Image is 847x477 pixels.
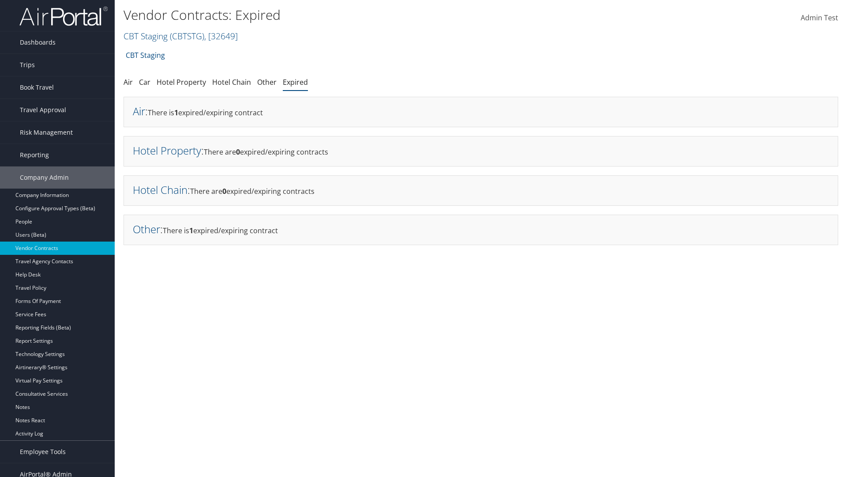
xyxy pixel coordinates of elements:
[124,6,600,24] h1: Vendor Contracts: Expired
[133,143,204,158] h2: :
[124,175,838,206] div: There are expired/expiring contracts
[133,182,187,197] a: Hotel Chain
[126,46,165,64] a: CBT Staging
[133,222,160,236] a: Other
[801,13,838,23] span: Admin Test
[174,108,178,117] strong: 1
[124,136,838,167] div: There are expired/expiring contracts
[20,144,49,166] span: Reporting
[20,99,66,121] span: Travel Approval
[133,143,201,158] a: Hotel Property
[222,186,226,196] strong: 0
[157,77,206,87] a: Hotel Property
[20,167,69,189] span: Company Admin
[236,147,240,157] strong: 0
[170,30,204,42] span: ( CBTSTG )
[133,222,163,236] h2: :
[139,77,150,87] a: Car
[19,6,108,26] img: airportal-logo.png
[133,104,148,118] h2: :
[283,77,308,87] a: Expired
[124,215,838,245] div: There is expired/expiring contract
[204,30,238,42] span: , [ 32649 ]
[133,104,145,118] a: Air
[133,182,190,197] h2: :
[20,31,56,53] span: Dashboards
[20,441,66,463] span: Employee Tools
[257,77,277,87] a: Other
[189,226,193,235] strong: 1
[20,121,73,144] span: Risk Management
[124,97,838,127] div: There is expired/expiring contract
[20,76,54,98] span: Book Travel
[124,30,238,42] a: CBT Staging
[212,77,251,87] a: Hotel Chain
[124,77,133,87] a: Air
[20,54,35,76] span: Trips
[801,4,838,32] a: Admin Test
